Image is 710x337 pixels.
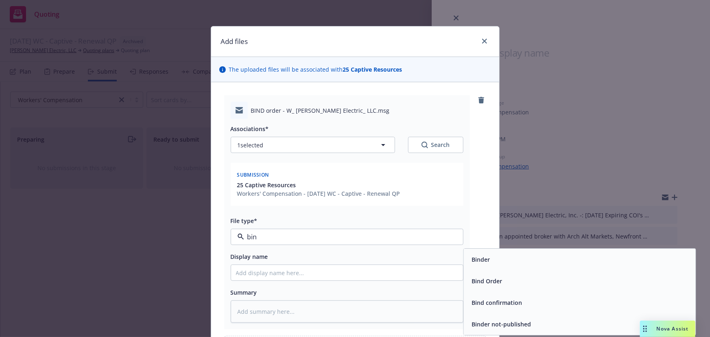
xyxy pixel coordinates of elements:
[472,320,531,329] button: Binder not-published
[657,325,689,332] span: Nova Assist
[640,321,650,337] div: Drag to move
[472,277,502,286] button: Bind Order
[472,299,522,307] button: Bind confirmation
[472,256,490,264] button: Binder
[640,321,695,337] button: Nova Assist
